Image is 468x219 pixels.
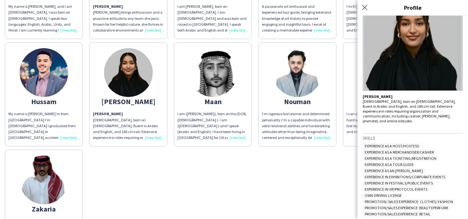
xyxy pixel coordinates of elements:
[93,111,164,141] p: [DEMOGRAPHIC_DATA], born on [DEMOGRAPHIC_DATA], fluent in Arabic and English, and 166 cm tall. Ex...
[363,162,416,167] span: Experience as a Tour Guide
[363,174,447,179] span: Experience in Exhibitions/Corporate Events
[262,99,333,104] div: Nouman
[8,206,79,212] div: Zakaria
[177,99,248,104] div: Maan
[363,181,435,185] span: Experience in Festivals/Public Events
[363,94,463,123] p: [DEMOGRAPHIC_DATA], born on [DEMOGRAPHIC_DATA], fluent in Arabic and English, and 166 cm tall. Ex...
[19,156,68,204] img: thumb-668bc2f15e4c1.jpeg
[363,205,450,210] span: Promotion/Sales Experience: Beauty/Perfume
[19,48,68,97] img: thumb-65a7b8e6ecad6.jpeg
[8,4,79,33] div: My name is [PERSON_NAME], and I am [DEMOGRAPHIC_DATA]. I was born on [DEMOGRAPHIC_DATA]. I speak ...
[363,150,436,155] span: Experience as a Merchandiser/Cashier
[177,111,248,141] div: I am ([PERSON_NAME]), born on the (DOB, [DEMOGRAPHIC_DATA] ). I am ([DEMOGRAPHIC_DATA] ) and I sp...
[363,135,463,141] h3: Skills
[262,4,333,33] div: A passionate art enthusiast and experienced tour guide, bringing extensive knowledge of art histo...
[93,111,123,116] strong: [PERSON_NAME]
[363,168,425,173] span: Experience as an [PERSON_NAME]
[363,144,421,148] span: Experience as a Host/Hostess
[346,99,417,104] div: Reema
[8,99,79,104] div: Hussam
[363,94,393,99] strong: [PERSON_NAME]
[357,3,468,12] h3: Profile
[104,48,153,97] img: thumb-66f185277634d.jpeg
[363,193,404,198] span: Own Driving License
[363,199,455,204] span: Promotion/ Sales Experience: Clothes/ Fashion
[262,111,333,141] div: I’m vigorous fast learner and determined personality.I’m a capable individual with solid relation...
[177,4,248,33] div: I am [PERSON_NAME], born on [DEMOGRAPHIC_DATA]. I am [DEMOGRAPHIC_DATA] and was born and raised i...
[363,156,438,161] span: Experience as a Ticketing/Registration
[273,48,322,97] img: thumb-688673d3d3951.jpeg
[346,111,415,134] span: I can explain to myself that I’m a leader, a hard worker, flexible, a nice person, and a fast lea...
[93,99,164,104] div: [PERSON_NAME]
[346,4,417,33] div: I’m El [PERSON_NAME] born on [DEMOGRAPHIC_DATA] in [DEMOGRAPHIC_DATA] . I’m [DEMOGRAPHIC_DATA] an...
[363,212,433,216] span: Promotion/Sales Experience: Retail
[8,111,79,141] div: My name is [PERSON_NAME]’m from [GEOGRAPHIC_DATA] I’m [DEMOGRAPHIC_DATA] I graduated from [GEOGRA...
[93,4,123,9] strong: [PERSON_NAME]
[188,48,237,97] img: thumb-6741ad1bae53a.jpeg
[93,4,164,33] p: [PERSON_NAME] brings enthusiasm and a proactive attitude to any team she joins. Known for her hel...
[363,187,429,192] span: Experience in VIP/Protocol Events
